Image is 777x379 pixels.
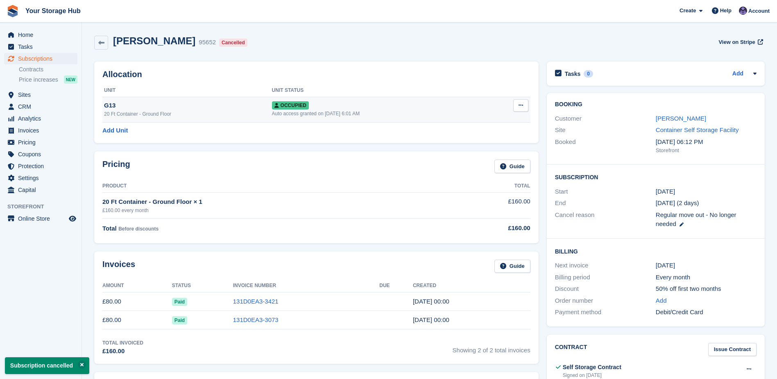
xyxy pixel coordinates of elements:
a: Issue Contract [708,343,757,356]
th: Status [172,279,233,292]
a: Price increases NEW [19,75,77,84]
a: Add [656,296,667,306]
div: End [555,199,656,208]
a: Your Storage Hub [22,4,84,18]
h2: Allocation [102,70,530,79]
div: Self Storage Contract [563,363,621,372]
div: 20 Ft Container - Ground Floor [104,110,272,118]
a: menu [4,184,77,196]
div: Signed on [DATE] [563,372,621,379]
th: Unit Status [272,84,488,97]
div: £160.00 [453,224,530,233]
th: Unit [102,84,272,97]
span: Capital [18,184,67,196]
a: menu [4,137,77,148]
span: Analytics [18,113,67,124]
span: Storefront [7,203,82,211]
span: Price increases [19,76,58,84]
span: Occupied [272,101,309,110]
div: Next invoice [555,261,656,270]
div: [DATE] 06:12 PM [656,137,757,147]
span: Account [748,7,770,15]
p: Subscription cancelled [5,357,89,374]
span: Pricing [18,137,67,148]
th: Created [413,279,530,292]
span: Help [720,7,732,15]
span: Showing 2 of 2 total invoices [453,339,530,356]
span: Before discounts [118,226,159,232]
th: Total [453,180,530,193]
a: Preview store [68,214,77,224]
td: £80.00 [102,311,172,329]
time: 2025-08-20 23:00:05 UTC [413,298,449,305]
a: View on Stripe [715,35,765,49]
a: menu [4,113,77,124]
h2: Booking [555,101,757,108]
div: Cancel reason [555,210,656,229]
a: menu [4,172,77,184]
div: Auto access granted on [DATE] 6:01 AM [272,110,488,117]
span: Coupons [18,148,67,160]
span: Sites [18,89,67,100]
span: [DATE] (2 days) [656,199,699,206]
div: £160.00 every month [102,207,453,214]
a: menu [4,53,77,64]
span: Settings [18,172,67,184]
div: Total Invoiced [102,339,143,347]
div: Discount [555,284,656,294]
div: 20 Ft Container - Ground Floor × 1 [102,197,453,207]
div: 50% off first two months [656,284,757,294]
span: Total [102,225,117,232]
a: 131D0EA3-3073 [233,316,279,323]
div: G13 [104,101,272,110]
span: Home [18,29,67,41]
a: Guide [494,260,530,273]
th: Product [102,180,453,193]
img: stora-icon-8386f47178a22dfd0bd8f6a31ec36ba5ce8667c1dd55bd0f319d3a0aa187defe.svg [7,5,19,17]
div: Booked [555,137,656,155]
img: Liam Beddard [739,7,747,15]
span: Online Store [18,213,67,224]
h2: Pricing [102,160,130,173]
th: Invoice Number [233,279,380,292]
div: Order number [555,296,656,306]
span: Tasks [18,41,67,53]
td: £160.00 [453,192,530,218]
a: 131D0EA3-3421 [233,298,279,305]
a: menu [4,213,77,224]
a: menu [4,148,77,160]
span: Protection [18,160,67,172]
span: Paid [172,298,187,306]
span: Subscriptions [18,53,67,64]
h2: Billing [555,247,757,255]
div: Every month [656,273,757,282]
span: Regular move out - No longer needed [656,211,736,228]
h2: Invoices [102,260,135,273]
div: £160.00 [102,347,143,356]
a: Add [732,69,743,79]
div: 0 [584,70,593,78]
a: menu [4,41,77,53]
a: menu [4,101,77,112]
div: Storefront [656,146,757,155]
a: menu [4,29,77,41]
a: Guide [494,160,530,173]
a: Add Unit [102,126,128,135]
span: Paid [172,316,187,324]
th: Due [379,279,413,292]
h2: [PERSON_NAME] [113,35,195,46]
div: [DATE] [656,261,757,270]
span: View on Stripe [718,38,755,46]
h2: Contract [555,343,587,356]
div: NEW [64,75,77,84]
th: Amount [102,279,172,292]
span: Invoices [18,125,67,136]
div: Site [555,126,656,135]
span: Create [680,7,696,15]
time: 2025-07-20 23:00:47 UTC [413,316,449,323]
a: menu [4,89,77,100]
div: Debit/Credit Card [656,308,757,317]
div: Payment method [555,308,656,317]
a: menu [4,160,77,172]
a: Container Self Storage Facility [656,126,739,133]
